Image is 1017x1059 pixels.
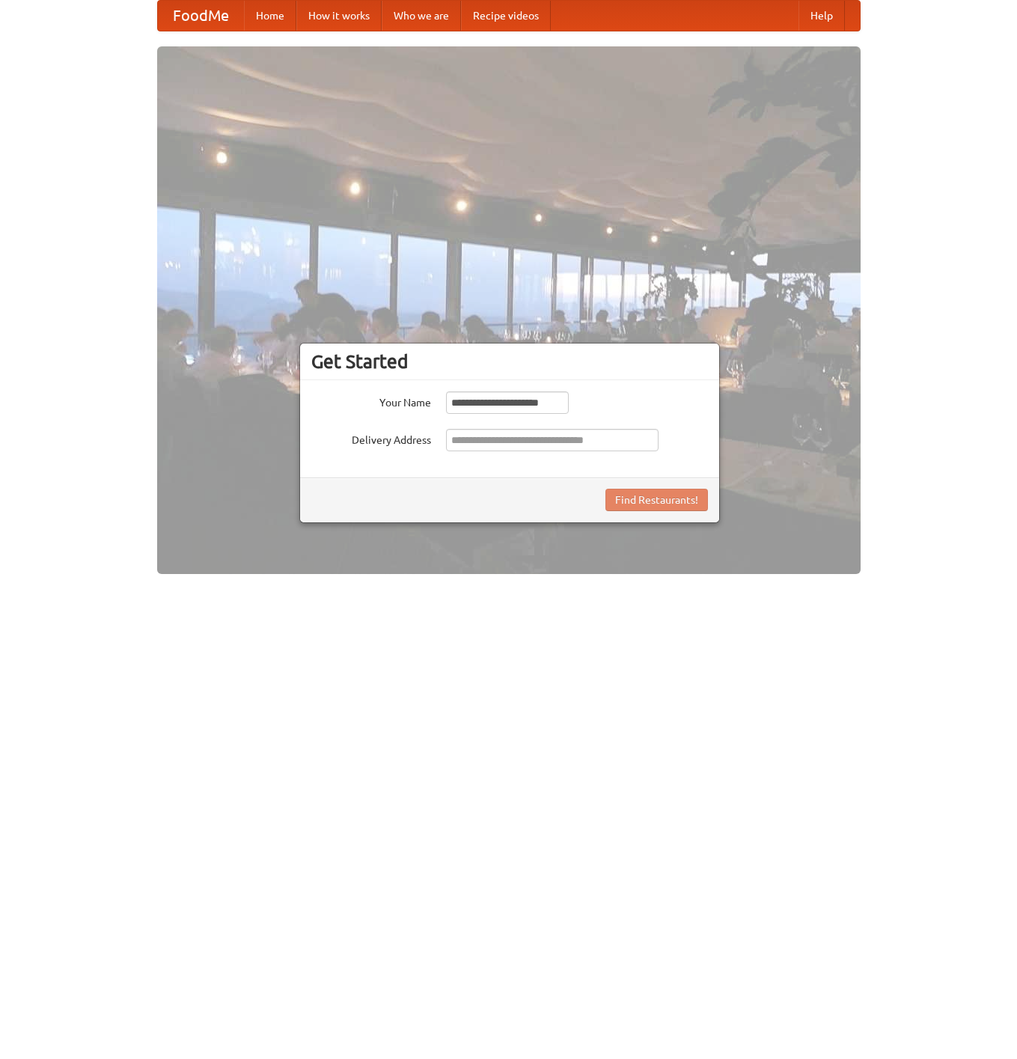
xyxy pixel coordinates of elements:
[244,1,296,31] a: Home
[311,391,431,410] label: Your Name
[382,1,461,31] a: Who we are
[461,1,551,31] a: Recipe videos
[798,1,845,31] a: Help
[311,350,708,373] h3: Get Started
[158,1,244,31] a: FoodMe
[296,1,382,31] a: How it works
[605,489,708,511] button: Find Restaurants!
[311,429,431,448] label: Delivery Address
